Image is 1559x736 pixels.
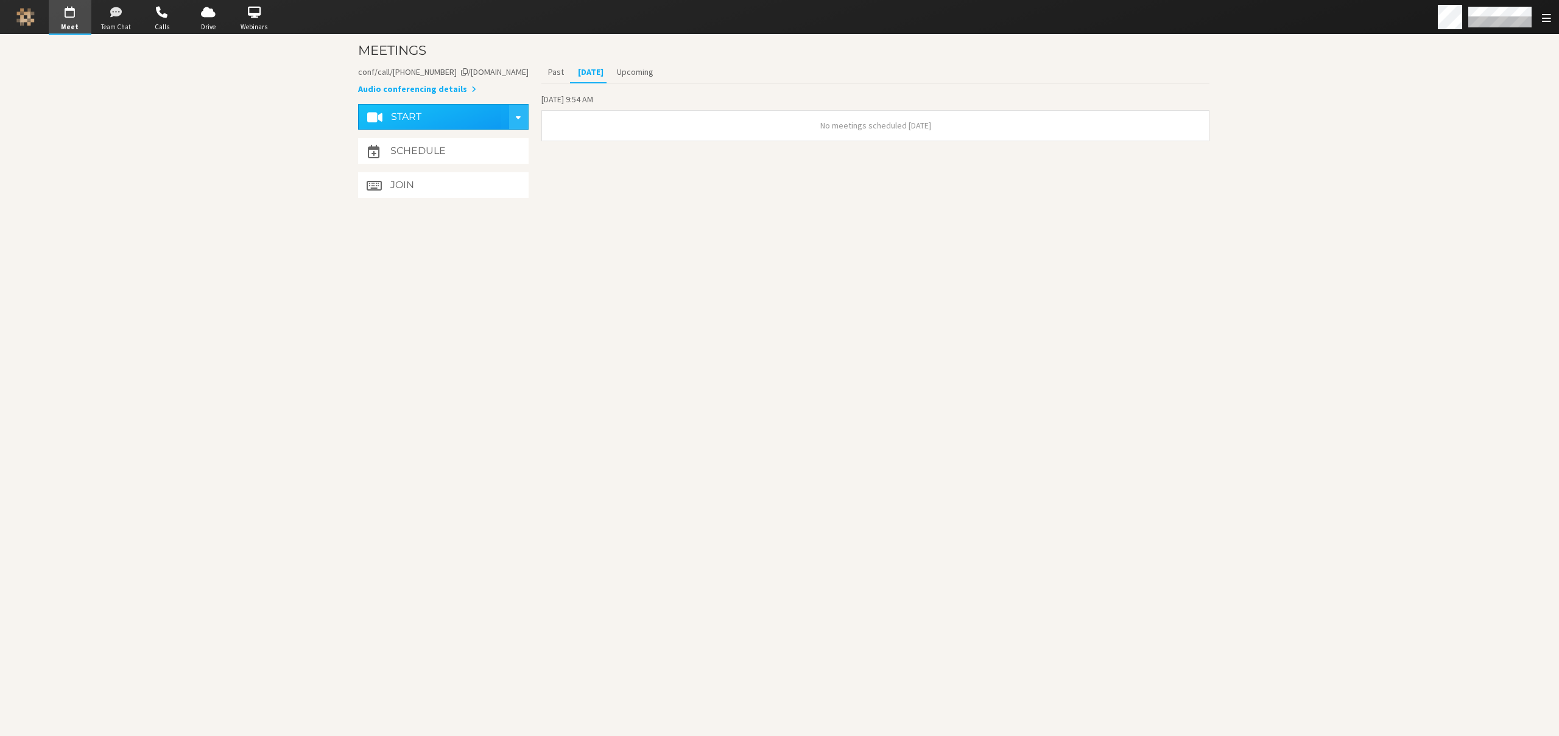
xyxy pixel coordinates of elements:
iframe: Chat [1529,704,1550,727]
span: Webinars [233,22,275,32]
button: [DATE] [571,61,610,83]
button: Past [541,61,571,83]
h4: Join [390,180,414,190]
button: Audio conferencing details [358,83,476,96]
span: Team Chat [94,22,137,32]
span: [DATE] 9:54 AM [541,94,593,105]
h4: Schedule [390,146,446,156]
img: Iotum [16,8,35,26]
h4: Start [391,112,421,122]
section: Today's Meetings [541,92,1209,149]
button: Upcoming [610,61,660,83]
span: Drive [187,22,230,32]
button: Start [367,104,501,130]
span: No meetings scheduled [DATE] [820,120,931,131]
button: Schedule [358,138,529,164]
div: Start conference options [512,108,525,126]
span: Calls [141,22,183,32]
span: Copy my meeting room link [358,66,529,77]
span: Meet [49,22,91,32]
section: Account details [358,66,529,96]
button: Join [358,172,529,198]
button: Copy my meeting room linkCopy my meeting room link [358,66,529,79]
h3: Meetings [358,43,1209,57]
